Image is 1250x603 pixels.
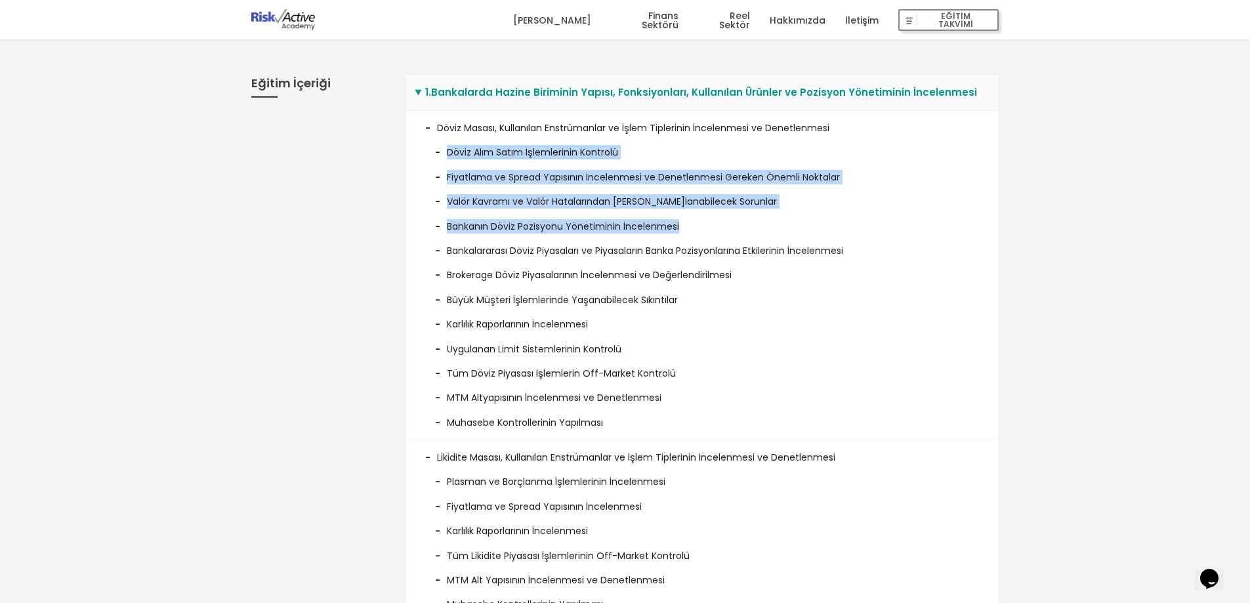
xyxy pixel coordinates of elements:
li: Tüm Döviz Piyasası İşlemlerin Off-Market Kontrolü [425,356,979,381]
li: MTM Altyapısının İncelenmesi ve Denetlenmesi [425,381,979,405]
li: Valör Kavramı ve Valör Hatalarından [PERSON_NAME]lanabilecek Sorunlar [425,184,979,209]
li: Döviz Alım Satım İşlemlerinin Kontrolü [425,135,979,159]
li: Tüm Likidite Piyasası İşlemlerinin Off-Market Kontrolü [425,539,979,563]
li: Muhasebe Kontrollerinin Yapılması [425,405,979,430]
li: Döviz Masası, Kullanılan Enstrümanlar ve İşlem Tiplerinin İncelenmesi ve Denetlenmesi [406,111,999,440]
a: Finans Sektörü [611,1,678,40]
li: Uygulanan Limit Sistemlerinin Kontrolü [425,332,979,356]
li: Fiyatlama ve Spread Yapısının İncelenmesi [425,489,979,514]
a: Reel Sektör [698,1,750,40]
li: Bankanın Döviz Pozisyonu Yönetiminin İncelenmesi [425,209,979,234]
li: Karlılık Raporlarının İncelenmesi [425,307,979,331]
a: İletişim [845,1,879,40]
li: Büyük Müşteri İşlemlerinde Yaşanabilecek Sıkıntılar [425,283,979,307]
li: Brokerage Döviz Piyasalarının İncelenmesi ve Değerlendirilmesi [425,258,979,282]
li: MTM Alt Yapısının İncelenmesi ve Denetlenmesi [425,563,979,587]
li: Plasman ve Borçlanma İşlemlerinin İncelenmesi [425,465,979,489]
h3: Eğitim İçeriği [251,74,385,98]
li: Karlılık Raporlarının İncelenmesi [425,514,979,538]
button: EĞİTİM TAKVİMİ [898,9,999,31]
a: Hakkımızda [770,1,825,40]
img: logo-dark.png [251,9,316,30]
a: [PERSON_NAME] [513,1,591,40]
li: Bankalararası Döviz Piyasaları ve Piyasaların Banka Pozisyonlarına Etkilerinin İncelenmesi [425,234,979,258]
li: Fiyatlama ve Spread Yapısının İncelenmesi ve Denetlenmesi Gereken Önemli Noktalar [425,160,979,184]
iframe: chat widget [1195,551,1237,590]
span: EĞİTİM TAKVİMİ [917,11,993,30]
a: EĞİTİM TAKVİMİ [898,1,999,40]
summary: 1.Bankalarda Hazine Biriminin Yapısı, Fonksiyonları, Kullanılan Ürünler ve Pozisyon Yönetiminin İ... [406,75,999,111]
